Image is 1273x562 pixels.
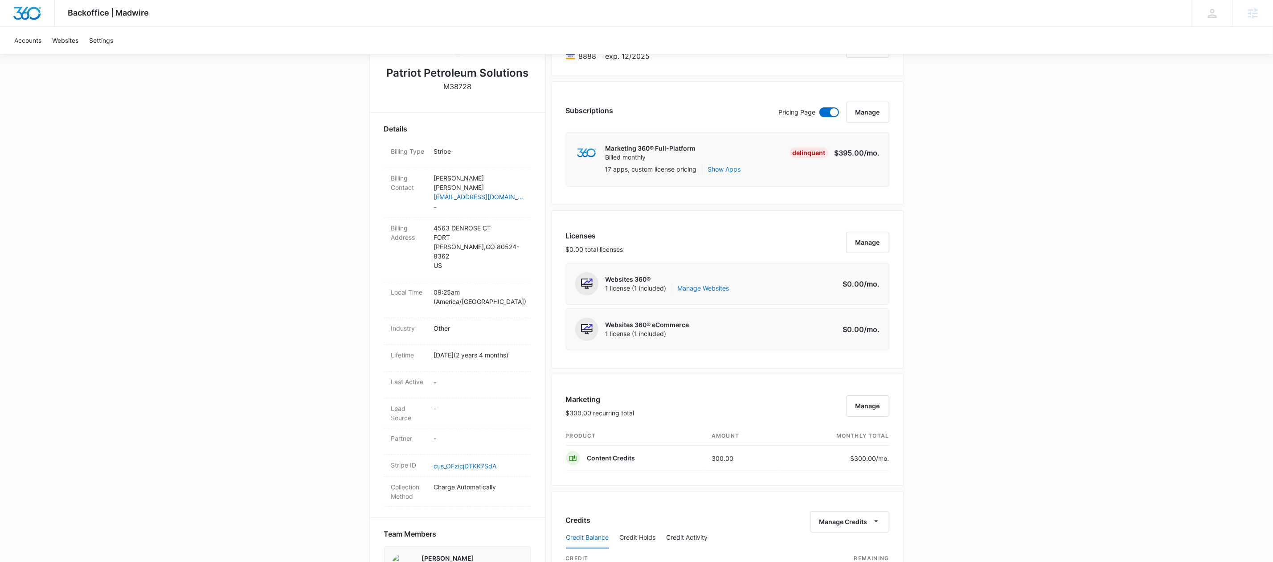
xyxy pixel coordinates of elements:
[566,408,634,418] p: $300.00 recurring total
[678,284,729,293] a: Manage Websites
[876,455,889,462] span: /mo.
[434,462,497,470] a: cus_OFzicjDTKK7SdA
[391,460,427,470] dt: Stripe ID
[391,350,427,360] dt: Lifetime
[434,434,524,443] p: -
[384,345,531,372] div: Lifetime[DATE](2 years 4 months)
[838,279,880,289] p: $0.00
[566,394,634,405] h3: Marketing
[606,153,696,162] p: Billed monthly
[566,427,705,446] th: product
[68,8,149,17] span: Backoffice | Madwire
[391,377,427,386] dt: Last Active
[847,454,889,463] p: $300.00
[606,284,729,293] span: 1 license (1 included)
[606,51,650,62] span: exp. 12/2025
[391,223,427,242] dt: Billing Address
[846,102,889,123] button: Manage
[84,27,119,54] a: Settings
[391,324,427,333] dt: Industry
[835,148,880,158] p: $395.00
[384,372,531,398] div: Last Active-
[587,454,635,463] p: Content Credits
[386,65,528,81] h2: Patriot Petroleum Solutions
[779,107,816,117] p: Pricing Page
[384,218,531,282] div: Billing Address4563 DENROSE CTFORT [PERSON_NAME],CO 80524-8362US
[391,173,427,192] dt: Billing Contact
[391,482,427,501] dt: Collection Method
[434,173,524,212] dd: -
[384,168,531,218] div: Billing Contact[PERSON_NAME] [PERSON_NAME][EMAIL_ADDRESS][DOMAIN_NAME]-
[434,482,524,492] p: Charge Automatically
[606,275,729,284] p: Websites 360®
[384,282,531,318] div: Local Time09:25am (America/[GEOGRAPHIC_DATA])
[384,428,531,455] div: Partner-
[838,324,880,335] p: $0.00
[810,511,889,533] button: Manage Credits
[9,27,47,54] a: Accounts
[606,144,696,153] p: Marketing 360® Full-Platform
[384,141,531,168] div: Billing TypeStripe
[443,81,471,92] p: M38728
[434,173,524,192] p: [PERSON_NAME] [PERSON_NAME]
[434,287,524,306] p: 09:25am ( America/[GEOGRAPHIC_DATA] )
[790,148,828,158] div: Delinquent
[384,529,437,539] span: Team Members
[579,51,597,62] span: Visa ending with
[391,287,427,297] dt: Local Time
[391,147,427,156] dt: Billing Type
[384,398,531,428] div: Lead Source-
[864,279,880,288] span: /mo.
[566,230,623,241] h3: Licenses
[577,148,596,158] img: marketing360Logo
[846,232,889,253] button: Manage
[434,192,524,201] a: [EMAIL_ADDRESS][DOMAIN_NAME]
[434,377,524,386] p: -
[620,527,656,549] button: Credit Holds
[384,123,408,134] span: Details
[47,27,84,54] a: Websites
[704,446,781,471] td: 300.00
[864,325,880,334] span: /mo.
[384,455,531,477] div: Stripe IDcus_OFzicjDTKK7SdA
[434,350,524,360] p: [DATE] ( 2 years 4 months )
[781,427,889,446] th: monthly total
[566,105,614,116] h3: Subscriptions
[391,434,427,443] dt: Partner
[708,164,741,174] button: Show Apps
[384,477,531,507] div: Collection MethodCharge Automatically
[566,515,591,525] h3: Credits
[566,245,623,254] p: $0.00 total licenses
[605,164,697,174] p: 17 apps, custom license pricing
[667,527,708,549] button: Credit Activity
[566,527,609,549] button: Credit Balance
[434,324,524,333] p: Other
[434,223,524,270] p: 4563 DENROSE CT FORT [PERSON_NAME] , CO 80524-8362 US
[384,318,531,345] div: IndustryOther
[704,427,781,446] th: amount
[864,148,880,157] span: /mo.
[846,395,889,417] button: Manage
[434,147,524,156] p: Stripe
[606,329,689,338] span: 1 license (1 included)
[606,320,689,329] p: Websites 360® eCommerce
[391,404,427,423] dt: Lead Source
[434,404,524,413] p: -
